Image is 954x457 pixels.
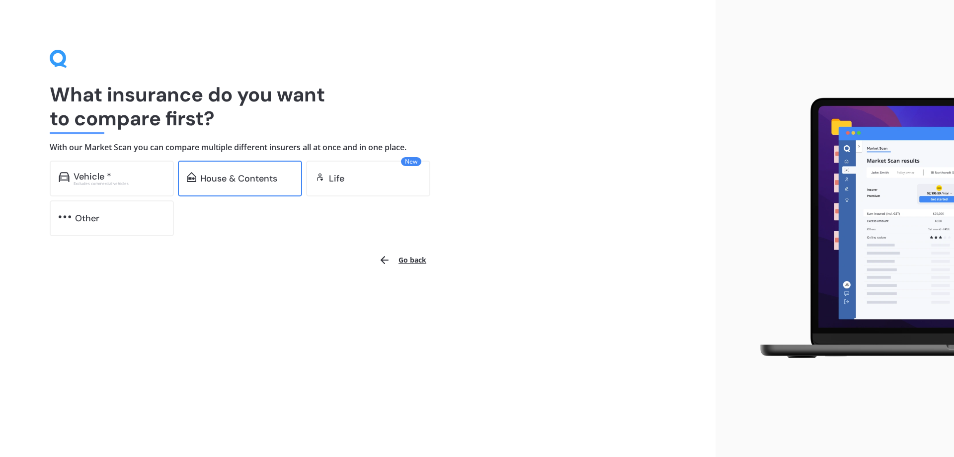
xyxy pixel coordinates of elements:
h1: What insurance do you want to compare first? [50,83,666,130]
h4: With our Market Scan you can compare multiple different insurers all at once and in one place. [50,142,666,153]
div: House & Contents [200,174,277,183]
img: other.81dba5aafe580aa69f38.svg [59,212,71,222]
img: car.f15378c7a67c060ca3f3.svg [59,172,70,182]
button: Go back [373,248,432,272]
div: Vehicle * [74,172,111,182]
img: home-and-contents.b802091223b8502ef2dd.svg [187,172,196,182]
img: laptop.webp [746,92,954,366]
div: Excludes commercial vehicles [74,182,165,185]
div: Life [329,174,344,183]
div: Other [75,213,99,223]
span: New [401,157,421,166]
img: life.f720d6a2d7cdcd3ad642.svg [315,172,325,182]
